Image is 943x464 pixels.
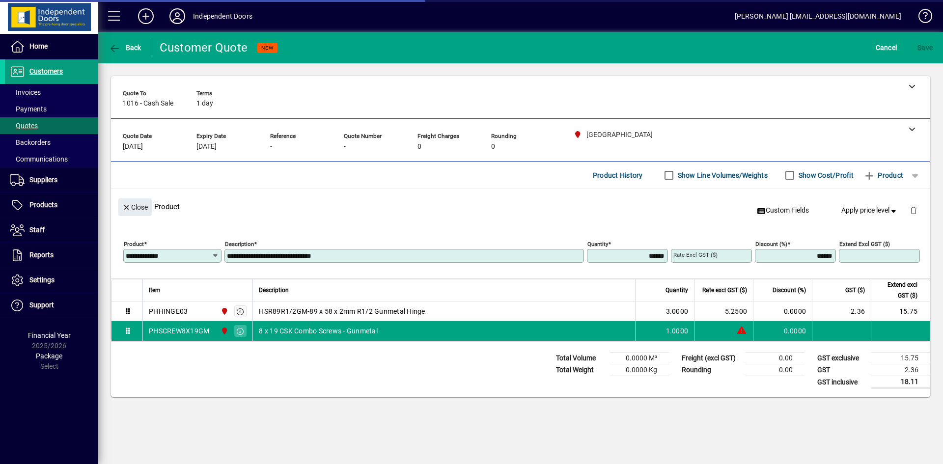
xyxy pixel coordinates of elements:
[160,40,248,55] div: Customer Quote
[225,241,254,247] mat-label: Description
[773,285,806,296] span: Discount (%)
[29,251,54,259] span: Reports
[124,241,144,247] mat-label: Product
[753,202,813,219] button: Custom Fields
[28,331,71,339] span: Financial Year
[149,326,209,336] div: PHSCREW8X19GM
[5,268,98,293] a: Settings
[902,206,925,215] app-page-header-button: Delete
[10,105,47,113] span: Payments
[871,376,930,388] td: 18.11
[871,353,930,364] td: 15.75
[839,241,890,247] mat-label: Extend excl GST ($)
[5,218,98,243] a: Staff
[36,352,62,360] span: Package
[873,39,900,56] button: Cancel
[877,279,917,301] span: Extend excl GST ($)
[812,353,871,364] td: GST exclusive
[149,285,161,296] span: Item
[610,353,669,364] td: 0.0000 M³
[845,285,865,296] span: GST ($)
[196,143,217,151] span: [DATE]
[218,326,229,336] span: Christchurch
[593,167,643,183] span: Product History
[10,122,38,130] span: Quotes
[417,143,421,151] span: 0
[5,101,98,117] a: Payments
[491,143,495,151] span: 0
[859,166,908,184] button: Product
[5,243,98,268] a: Reports
[677,353,746,364] td: Freight (excl GST)
[261,45,274,51] span: NEW
[259,326,378,336] span: 8 x 19 CSK Combo Screws - Gunmetal
[837,202,902,219] button: Apply price level
[841,205,898,216] span: Apply price level
[29,176,57,184] span: Suppliers
[5,84,98,101] a: Invoices
[29,42,48,50] span: Home
[344,143,346,151] span: -
[116,202,154,211] app-page-header-button: Close
[193,8,252,24] div: Independent Doors
[812,364,871,376] td: GST
[270,143,272,151] span: -
[5,117,98,134] a: Quotes
[29,226,45,234] span: Staff
[29,301,54,309] span: Support
[5,134,98,151] a: Backorders
[109,44,141,52] span: Back
[871,301,930,321] td: 15.75
[666,306,689,316] span: 3.0000
[753,321,812,341] td: 0.0000
[259,285,289,296] span: Description
[29,276,55,284] span: Settings
[130,7,162,25] button: Add
[196,100,213,108] span: 1 day
[123,100,173,108] span: 1016 - Cash Sale
[757,205,809,216] span: Custom Fields
[753,301,812,321] td: 0.0000
[812,301,871,321] td: 2.36
[259,306,425,316] span: HSR89R1/2GM-89 x 58 x 2mm R1/2 Gunmetal Hinge
[5,293,98,318] a: Support
[162,7,193,25] button: Profile
[746,353,804,364] td: 0.00
[797,170,854,180] label: Show Cost/Profit
[589,166,647,184] button: Product History
[676,170,768,180] label: Show Line Volumes/Weights
[5,193,98,218] a: Products
[700,306,747,316] div: 5.2500
[673,251,718,258] mat-label: Rate excl GST ($)
[123,143,143,151] span: [DATE]
[746,364,804,376] td: 0.00
[118,198,152,216] button: Close
[10,138,51,146] span: Backorders
[666,285,688,296] span: Quantity
[917,44,921,52] span: S
[10,155,68,163] span: Communications
[677,364,746,376] td: Rounding
[902,198,925,222] button: Delete
[863,167,903,183] span: Product
[5,168,98,192] a: Suppliers
[876,40,897,55] span: Cancel
[5,34,98,59] a: Home
[29,67,63,75] span: Customers
[122,199,148,216] span: Close
[551,353,610,364] td: Total Volume
[10,88,41,96] span: Invoices
[666,326,689,336] span: 1.0000
[610,364,669,376] td: 0.0000 Kg
[218,306,229,317] span: Christchurch
[106,39,144,56] button: Back
[812,376,871,388] td: GST inclusive
[915,39,935,56] button: Save
[911,2,931,34] a: Knowledge Base
[551,364,610,376] td: Total Weight
[149,306,188,316] div: PHHINGE03
[917,40,933,55] span: ave
[735,8,901,24] div: [PERSON_NAME] [EMAIL_ADDRESS][DOMAIN_NAME]
[98,39,152,56] app-page-header-button: Back
[5,151,98,167] a: Communications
